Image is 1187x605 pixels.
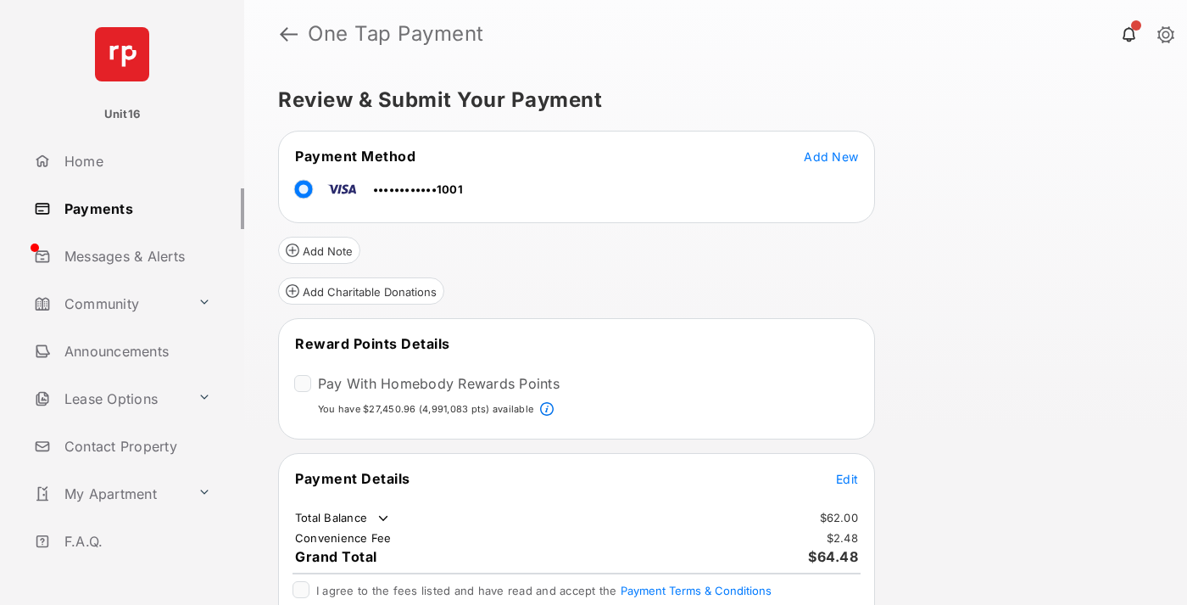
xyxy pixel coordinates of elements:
a: Community [27,283,191,324]
a: Payments [27,188,244,229]
td: $62.00 [819,510,860,525]
span: Reward Points Details [295,335,450,352]
a: Contact Property [27,426,244,467]
span: Grand Total [295,548,377,565]
button: Add Charitable Donations [278,277,444,305]
a: F.A.Q. [27,521,244,562]
button: Add Note [278,237,360,264]
a: Lease Options [27,378,191,419]
p: Unit16 [104,106,141,123]
button: I agree to the fees listed and have read and accept the [621,584,772,597]
span: Edit [836,472,858,486]
strong: One Tap Payment [308,24,484,44]
span: Payment Method [295,148,415,165]
td: Total Balance [294,510,392,527]
td: $2.48 [826,530,859,546]
a: My Apartment [27,473,191,514]
p: You have $27,450.96 (4,991,083 pts) available [318,402,533,417]
button: Add New [804,148,858,165]
h5: Review & Submit Your Payment [278,90,1140,110]
span: I agree to the fees listed and have read and accept the [316,584,772,597]
td: Convenience Fee [294,530,393,546]
a: Announcements [27,331,244,372]
a: Home [27,141,244,182]
span: Payment Details [295,470,410,487]
span: Add New [804,149,858,164]
button: Edit [836,470,858,487]
span: ••••••••••••1001 [373,182,463,196]
span: $64.48 [808,548,858,565]
a: Messages & Alerts [27,236,244,277]
img: svg+xml;base64,PHN2ZyB4bWxucz0iaHR0cDovL3d3dy53My5vcmcvMjAwMC9zdmciIHdpZHRoPSI2NCIgaGVpZ2h0PSI2NC... [95,27,149,81]
label: Pay With Homebody Rewards Points [318,375,560,392]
